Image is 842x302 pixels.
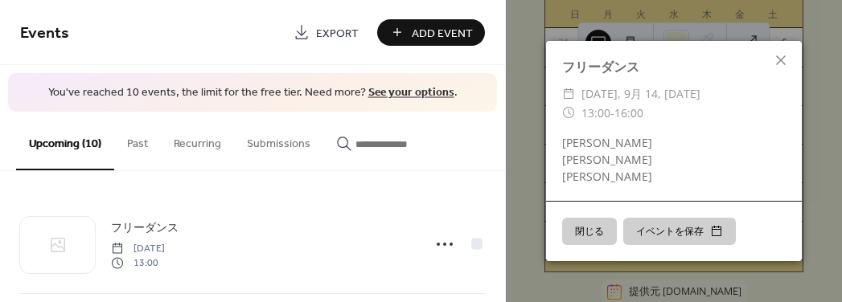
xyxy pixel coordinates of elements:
[623,218,736,245] button: イベントを保存
[111,241,165,255] span: [DATE]
[114,112,161,169] button: Past
[24,85,481,101] span: You've reached 10 events, the limit for the free tier. Need more? .
[111,218,179,237] a: フリーダンス
[610,105,614,120] span: -
[316,25,359,42] span: Export
[111,256,165,271] span: 13:00
[562,84,575,104] div: ​
[111,219,179,236] span: フリーダンス
[614,105,643,120] span: 16:00
[368,82,454,104] a: See your options
[562,218,617,245] button: 閉じる
[546,57,802,76] div: フリーダンス
[20,18,69,49] span: Events
[161,112,234,169] button: Recurring
[234,112,323,169] button: Submissions
[546,134,802,185] div: [PERSON_NAME] [PERSON_NAME] [PERSON_NAME]
[562,104,575,123] div: ​
[281,19,371,46] a: Export
[581,105,610,120] span: 13:00
[16,112,114,170] button: Upcoming (10)
[581,84,700,104] span: [DATE], 9月 14, [DATE]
